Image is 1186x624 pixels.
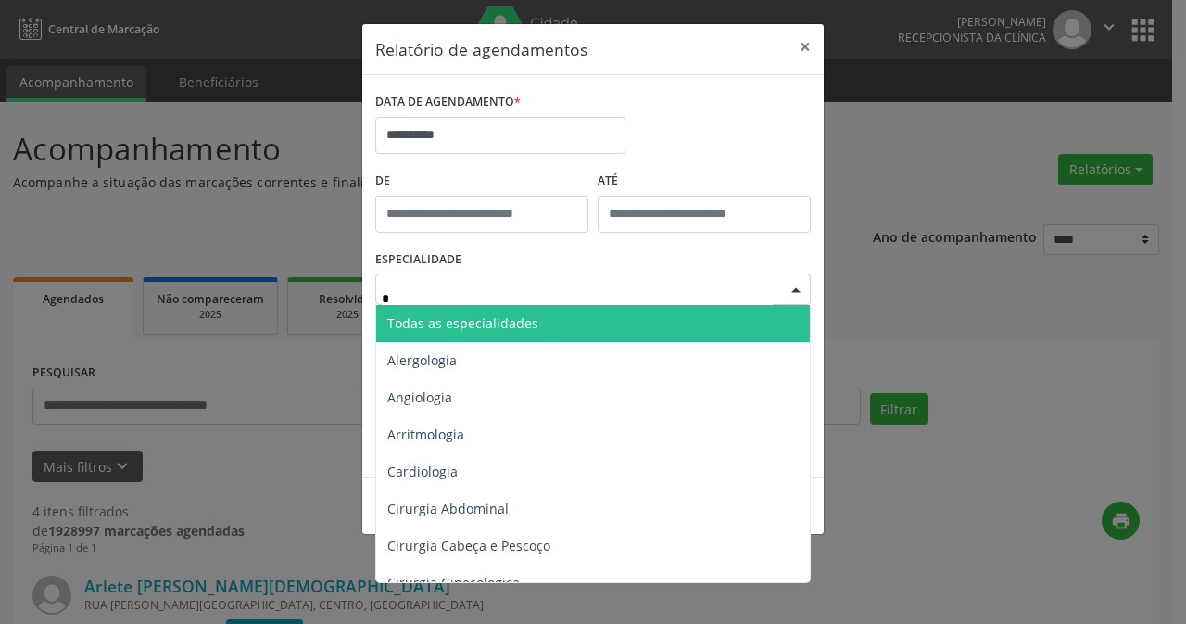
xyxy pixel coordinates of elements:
[787,24,824,70] button: Close
[387,537,550,554] span: Cirurgia Cabeça e Pescoço
[375,246,461,274] label: ESPECIALIDADE
[387,351,457,369] span: Alergologia
[387,388,452,406] span: Angiologia
[375,167,588,196] label: De
[387,426,464,443] span: Arritmologia
[375,88,521,117] label: DATA DE AGENDAMENTO
[375,37,587,61] h5: Relatório de agendamentos
[387,314,538,332] span: Todas as especialidades
[598,167,811,196] label: ATÉ
[387,500,509,517] span: Cirurgia Abdominal
[387,574,520,592] span: Cirurgia Ginecologica
[387,463,458,480] span: Cardiologia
